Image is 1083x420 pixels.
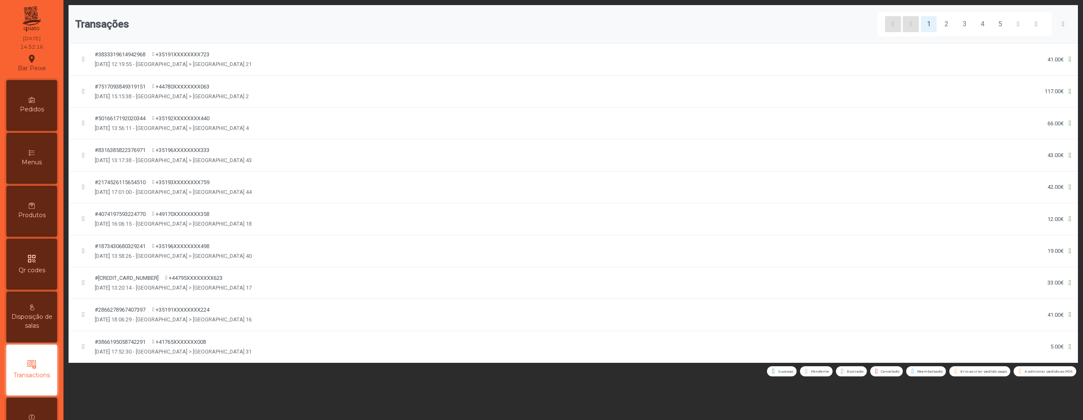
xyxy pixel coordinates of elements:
[95,252,252,260] span: [DATE] 13:58:26 - [GEOGRAPHIC_DATA] > [GEOGRAPHIC_DATA] 40
[939,16,955,32] button: 2
[95,242,146,250] div: #1873430680329241
[811,369,829,374] span: Pendente
[1047,151,1064,159] div: 43.00€
[1025,369,1073,374] span: A adicionar pedido ao POS
[156,114,209,122] span: +35192XXXXXXXX440
[95,146,146,154] div: #8316385822376971
[95,124,249,132] span: [DATE] 13:56:11 - [GEOGRAPHIC_DATA] > [GEOGRAPHIC_DATA] 4
[169,274,223,282] span: +44795XXXXXXXX623
[992,16,1009,32] button: 5
[95,156,252,164] span: [DATE] 13:17:38 - [GEOGRAPHIC_DATA] > [GEOGRAPHIC_DATA] 43
[156,242,209,250] span: +35196XXXXXXXX498
[27,254,37,264] i: qr_code
[95,315,252,323] span: [DATE] 18:06:29 - [GEOGRAPHIC_DATA] > [GEOGRAPHIC_DATA] 16
[778,369,793,374] span: Sucesso
[27,54,37,64] i: location_on
[1045,87,1064,95] div: 117.00€
[23,35,41,42] div: [DATE]
[156,50,209,58] span: +35191XXXXXXXX723
[156,146,209,154] span: +35196XXXXXXXX333
[917,369,943,374] span: Reembolsado
[95,284,252,292] span: [DATE] 13:20:14 - [GEOGRAPHIC_DATA] > [GEOGRAPHIC_DATA] 17
[156,210,209,218] span: +49170XXXXXXXX358
[95,338,146,346] div: #3866195058742291
[19,266,45,275] span: Qr codes
[156,178,209,186] span: +35193XXXXXXXX759
[156,306,209,314] span: +35191XXXXXXXX224
[847,369,863,374] span: Expirado
[18,211,46,220] span: Produtos
[1050,343,1064,351] div: 5.00€
[881,369,899,374] span: Cancelado
[960,369,1007,374] span: Erro ao criar pedido pago
[95,60,252,68] span: [DATE] 12:19:55 - [GEOGRAPHIC_DATA] > [GEOGRAPHIC_DATA] 21
[95,92,249,100] span: [DATE] 15:15:38 - [GEOGRAPHIC_DATA] > [GEOGRAPHIC_DATA] 2
[8,312,55,330] span: Disposição de salas
[957,16,973,32] button: 3
[1047,311,1064,319] div: 41.00€
[95,114,146,122] div: #5016617192020344
[1047,215,1064,223] div: 12.00€
[95,188,252,196] span: [DATE] 17:01:00 - [GEOGRAPHIC_DATA] > [GEOGRAPHIC_DATA] 44
[75,17,129,32] span: Transações
[95,306,146,314] div: #2866278967407397
[95,178,146,186] div: #2174526115654510
[156,338,206,346] span: +41765XXXXXXX008
[95,348,252,356] span: [DATE] 17:52:30 - [GEOGRAPHIC_DATA] > [GEOGRAPHIC_DATA] 31
[156,83,209,91] span: +44780XXXXXXXX063
[1047,247,1064,255] div: 19.00€
[95,50,146,58] div: #3833319614942968
[95,220,252,228] span: [DATE] 16:06:15 - [GEOGRAPHIC_DATA] > [GEOGRAPHIC_DATA] 18
[21,4,42,34] img: qpiato
[20,105,44,114] span: Pedidos
[95,274,159,282] div: #[CREDIT_CARD_NUMBER]
[95,210,146,218] div: #4074197593224770
[1047,55,1064,64] div: 41.00€
[1047,119,1064,127] div: 66.00€
[95,83,146,91] div: #7517093849319151
[1047,183,1064,191] div: 42.00€
[921,16,937,32] button: 1
[14,371,50,380] span: Transactions
[18,52,46,74] div: Bar Peixe
[20,43,43,51] div: 14:52:16
[975,16,991,32] button: 4
[22,158,42,167] span: Menus
[1047,279,1064,287] div: 33.00€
